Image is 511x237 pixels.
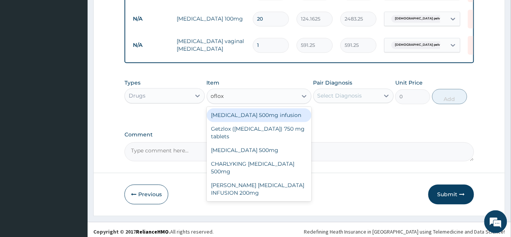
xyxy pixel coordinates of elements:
a: RelianceHMO [136,229,169,235]
div: Redefining Heath Insurance in [GEOGRAPHIC_DATA] using Telemedicine and Data Science! [304,228,505,236]
div: [MEDICAL_DATA] 500mg infusion [207,109,311,122]
button: Submit [428,185,474,205]
label: Item [207,79,220,87]
label: Types [125,80,141,86]
div: CHARLYKING [MEDICAL_DATA] 500mg [207,157,311,179]
div: [PERSON_NAME] [MEDICAL_DATA] INFUSION 200mg [207,179,311,200]
td: N/A [129,38,173,53]
button: Previous [125,185,168,205]
div: Drugs [129,92,145,100]
label: Comment [125,132,474,138]
span: We're online! [44,70,105,147]
button: Add [432,89,467,104]
label: Unit Price [395,79,423,87]
div: Select Diagnosis [318,92,362,100]
td: [MEDICAL_DATA] vaginal [MEDICAL_DATA] [173,34,249,57]
label: Pair Diagnosis [313,79,353,87]
img: d_794563401_company_1708531726252_794563401 [14,38,31,57]
textarea: Type your message and hit 'Enter' [4,157,145,184]
span: [DEMOGRAPHIC_DATA] pelvic inflammatory dis... [391,42,476,49]
td: [MEDICAL_DATA] 100mg [173,11,249,27]
td: N/A [129,12,173,26]
div: Getzlox ([MEDICAL_DATA]) 750 mg tablets [207,122,311,144]
span: [DEMOGRAPHIC_DATA] pelvic inflammatory dis... [391,15,476,23]
div: Chat with us now [40,43,128,53]
div: Minimize live chat window [125,4,143,22]
strong: Copyright © 2017 . [93,229,170,235]
div: [MEDICAL_DATA] 500mg [207,144,311,157]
